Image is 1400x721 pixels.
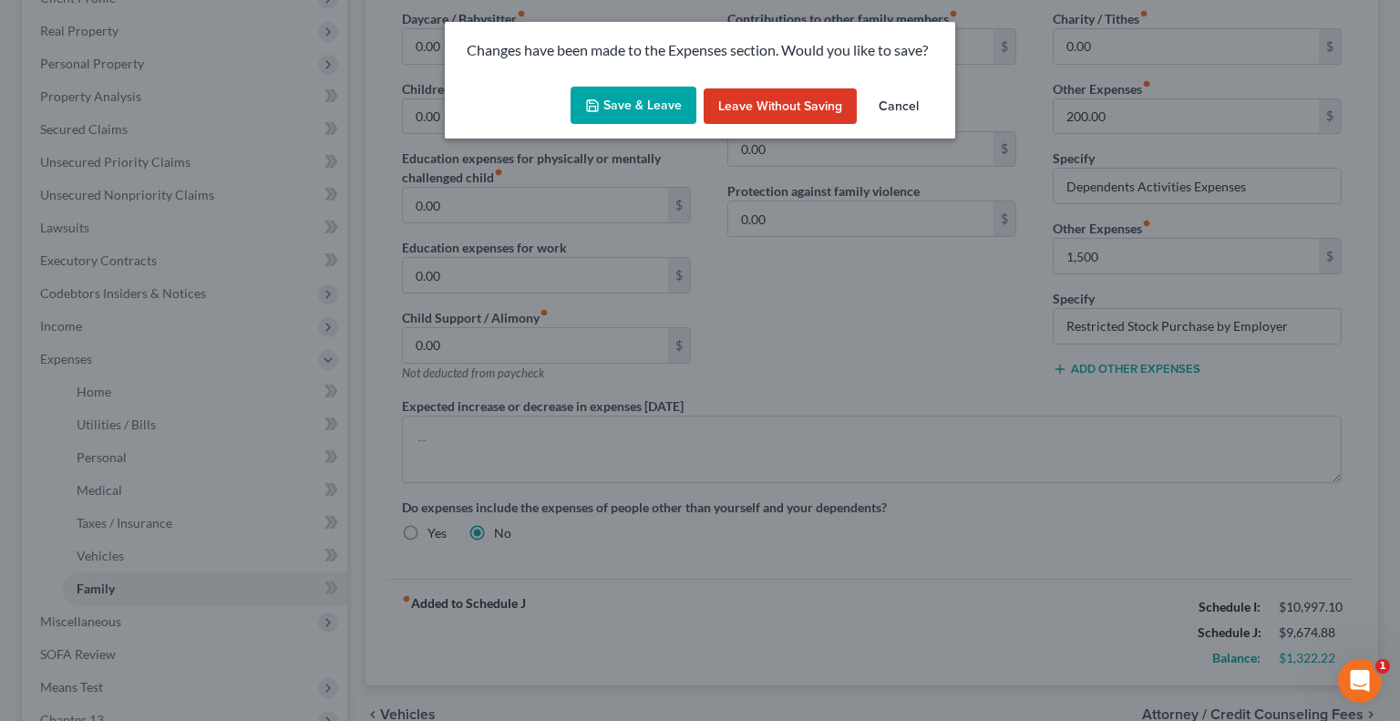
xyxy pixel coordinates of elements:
[1375,659,1390,674] span: 1
[1338,659,1382,703] iframe: Intercom live chat
[704,88,857,125] button: Leave without Saving
[571,87,696,125] button: Save & Leave
[864,88,933,125] button: Cancel
[467,40,933,61] p: Changes have been made to the Expenses section. Would you like to save?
